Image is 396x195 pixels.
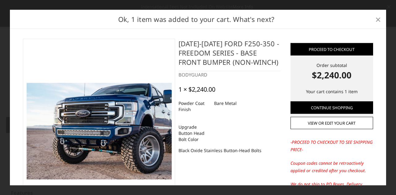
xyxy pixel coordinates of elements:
[27,83,172,179] img: 2017-2022 Ford F250-350 - Freedom Series - Base Front Bumper (non-winch)
[179,39,281,71] h4: [DATE]-[DATE] Ford F250-350 - Freedom Series - Base Front Bumper (non-winch)
[291,68,373,81] strong: $2,240.00
[291,139,373,153] p: -PROCEED TO CHECKOUT TO SEE SHIPPING PRICE-
[291,117,373,129] a: View or edit your cart
[179,145,261,156] dd: Black Oxide Stainless Button-Head Bolts
[179,122,209,145] dt: Upgrade Button Head Bolt Color
[179,86,215,93] div: 1 × $2,240.00
[291,160,373,174] p: Coupon codes cannot be retroactively applied or credited after you checkout.
[179,71,281,78] div: BODYGUARD
[291,43,373,55] a: Proceed to checkout
[214,98,237,109] dd: Bare Metal
[291,101,373,114] a: Continue Shopping
[291,62,373,81] div: Order subtotal
[375,12,381,26] span: ×
[20,14,373,24] h2: Ok, 1 item was added to your cart. What's next?
[291,88,373,95] p: Your cart contains 1 item
[179,98,209,115] dt: Powder Coat Finish
[373,14,383,24] a: Close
